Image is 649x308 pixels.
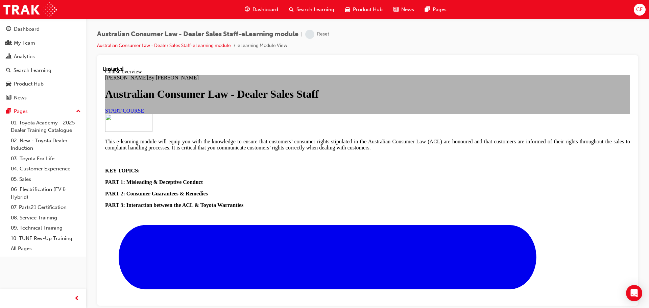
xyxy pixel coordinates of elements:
span: Search Learning [296,6,334,14]
strong: PART 3: Interaction between the ACL & Toyota Warranties [3,136,141,142]
span: Course overview [3,3,40,8]
span: Dashboard [253,6,278,14]
button: Pages [3,105,83,118]
span: car-icon [345,5,350,14]
a: car-iconProduct Hub [340,3,388,17]
span: up-icon [76,107,81,116]
a: guage-iconDashboard [239,3,284,17]
div: Dashboard [14,25,40,33]
a: 08. Service Training [8,213,83,223]
span: news-icon [393,5,399,14]
span: car-icon [6,81,11,87]
span: pages-icon [425,5,430,14]
a: Analytics [3,50,83,63]
strong: PART 1: Misleading & Deceptive Conduct [3,113,100,119]
button: CE [634,4,646,16]
a: Search Learning [3,64,83,77]
a: 07. Parts21 Certification [8,202,83,213]
p: This e-learning module will equip you with the knowledge to ensure that customers’ consumer right... [3,73,528,85]
a: search-iconSearch Learning [284,3,340,17]
div: Pages [14,108,28,115]
div: Open Intercom Messenger [626,285,642,301]
a: 03. Toyota For Life [8,153,83,164]
a: Product Hub [3,78,83,90]
a: 06. Electrification (EV & Hybrid) [8,184,83,202]
li: eLearning Module View [238,42,287,50]
a: START COURSE [3,42,42,48]
div: Reset [317,31,329,38]
span: Australian Consumer Law - Dealer Sales Staff-eLearning module [97,30,298,38]
span: search-icon [289,5,294,14]
div: News [14,94,27,102]
span: Product Hub [353,6,383,14]
a: 10. TUNE Rev-Up Training [8,233,83,244]
span: news-icon [6,95,11,101]
span: chart-icon [6,54,11,60]
a: 05. Sales [8,174,83,185]
a: My Team [3,37,83,49]
span: News [401,6,414,14]
div: Search Learning [14,67,51,74]
span: By [PERSON_NAME] [46,9,96,15]
a: news-iconNews [388,3,419,17]
a: 01. Toyota Academy - 2025 Dealer Training Catalogue [8,118,83,136]
span: | [301,30,303,38]
h1: Australian Consumer Law - Dealer Sales Staff [3,22,528,34]
a: 09. Technical Training [8,223,83,233]
span: people-icon [6,40,11,46]
span: guage-icon [6,26,11,32]
strong: PART 2: Consumer Guarantees & Remedies [3,125,105,131]
span: guage-icon [245,5,250,14]
a: 02. New - Toyota Dealer Induction [8,136,83,153]
a: News [3,92,83,104]
span: [PERSON_NAME] [3,9,46,15]
a: 04. Customer Experience [8,164,83,174]
img: Trak [3,2,57,17]
a: Australian Consumer Law - Dealer Sales Staff-eLearning module [97,43,231,48]
span: prev-icon [74,294,79,303]
span: Pages [433,6,447,14]
span: search-icon [6,68,11,74]
strong: KEY TOPICS: [3,102,37,108]
div: Analytics [14,53,35,61]
span: CE [636,6,643,14]
span: learningRecordVerb_NONE-icon [305,30,314,39]
span: pages-icon [6,109,11,115]
button: DashboardMy TeamAnalyticsSearch LearningProduct HubNews [3,22,83,105]
a: pages-iconPages [419,3,452,17]
a: Dashboard [3,23,83,35]
div: My Team [14,39,35,47]
a: All Pages [8,243,83,254]
div: Product Hub [14,80,44,88]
